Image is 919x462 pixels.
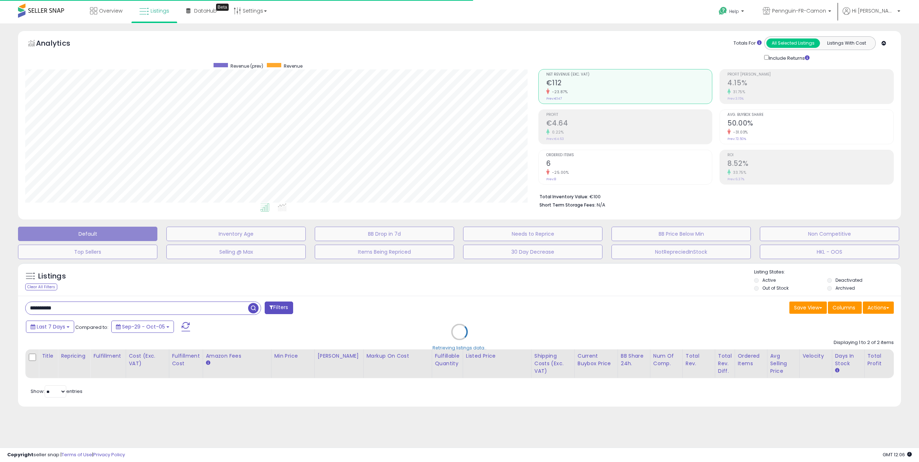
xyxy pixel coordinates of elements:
[611,227,751,241] button: BB Price Below Min
[284,63,302,69] span: Revenue
[727,96,744,101] small: Prev: 3.15%
[546,96,562,101] small: Prev: €147
[216,4,229,11] div: Tooltip anchor
[546,159,712,169] h2: 6
[550,130,564,135] small: 0.22%
[766,38,820,48] button: All Selected Listings
[597,201,605,208] span: N/A
[727,79,893,89] h2: 4.15%
[727,137,746,141] small: Prev: 72.50%
[18,245,157,259] button: Top Sellers
[843,7,900,23] a: Hi [PERSON_NAME]
[194,7,217,14] span: DataHub
[727,119,893,129] h2: 50.00%
[36,38,84,50] h5: Analytics
[729,8,739,14] span: Help
[151,7,169,14] span: Listings
[718,6,727,15] i: Get Help
[546,177,556,181] small: Prev: 8
[546,73,712,77] span: Net Revenue (Exc. VAT)
[99,7,122,14] span: Overview
[731,130,748,135] small: -31.03%
[230,63,263,69] span: Revenue (prev)
[463,227,602,241] button: Needs to Reprice
[315,227,454,241] button: BB Drop in 7d
[731,89,745,95] small: 31.75%
[539,192,889,200] li: €100
[546,79,712,89] h2: €112
[727,159,893,169] h2: 8.52%
[852,7,895,14] span: Hi [PERSON_NAME]
[18,227,157,241] button: Default
[463,245,602,259] button: 30 Day Decrease
[760,227,899,241] button: Non Competitive
[731,170,746,175] small: 33.75%
[546,137,564,141] small: Prev: €4.63
[759,54,818,62] div: Include Returns
[820,38,873,48] button: Listings With Cost
[550,170,569,175] small: -25.00%
[539,194,588,200] b: Total Inventory Value:
[546,119,712,129] h2: €4.64
[539,202,596,208] b: Short Term Storage Fees:
[727,113,893,117] span: Avg. Buybox Share
[315,245,454,259] button: Items Being Repriced
[727,153,893,157] span: ROI
[432,344,487,351] div: Retrieving listings data..
[611,245,751,259] button: NotRepreciedInStock
[727,177,744,181] small: Prev: 6.37%
[772,7,826,14] span: Pennguin-FR-Camon
[713,1,751,23] a: Help
[166,245,306,259] button: Selling @ Max
[734,40,762,47] div: Totals For
[727,73,893,77] span: Profit [PERSON_NAME]
[546,153,712,157] span: Ordered Items
[546,113,712,117] span: Profit
[166,227,306,241] button: Inventory Age
[760,245,899,259] button: HKL - OOS
[550,89,568,95] small: -23.87%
